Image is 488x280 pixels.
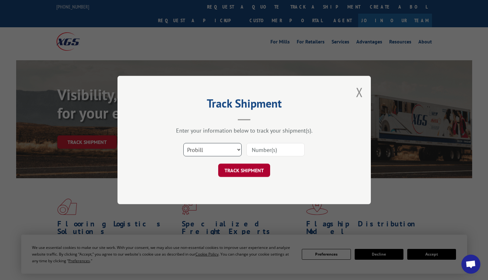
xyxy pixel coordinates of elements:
[218,164,270,177] button: TRACK SHIPMENT
[461,255,480,274] div: Open chat
[356,84,363,101] button: Close modal
[246,143,305,156] input: Number(s)
[149,127,339,134] div: Enter your information below to track your shipment(s).
[149,99,339,111] h2: Track Shipment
